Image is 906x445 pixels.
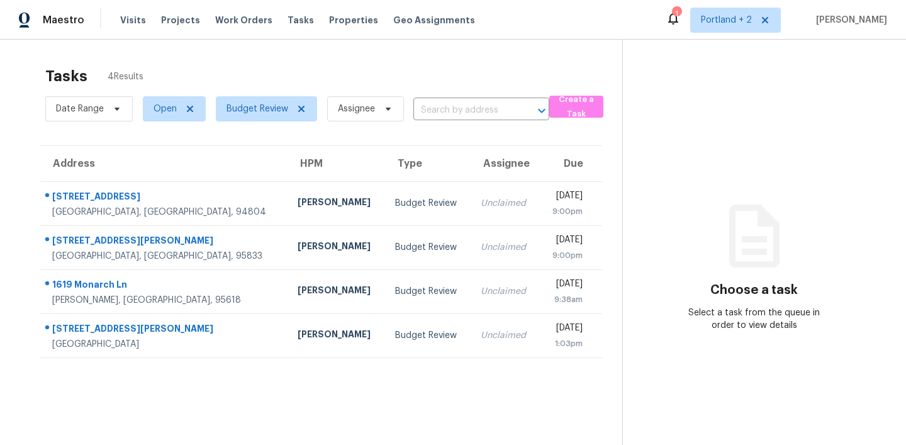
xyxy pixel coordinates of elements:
div: Unclaimed [481,197,529,210]
div: [PERSON_NAME] [298,240,375,256]
div: Budget Review [395,241,461,254]
div: 9:00pm [549,249,583,262]
div: Unclaimed [481,285,529,298]
button: Create a Task [549,96,603,118]
span: [PERSON_NAME] [811,14,887,26]
span: Projects [161,14,200,26]
div: [PERSON_NAME] [298,328,375,344]
div: [STREET_ADDRESS] [52,190,277,206]
div: [GEOGRAPHIC_DATA] [52,338,277,351]
span: Date Range [56,103,104,115]
span: 4 Results [108,70,143,83]
h3: Choose a task [710,284,798,296]
div: [STREET_ADDRESS][PERSON_NAME] [52,322,277,338]
div: 1619 Monarch Ln [52,278,277,294]
div: [PERSON_NAME] [298,196,375,211]
div: Unclaimed [481,329,529,342]
th: Address [40,146,288,181]
div: [DATE] [549,322,583,337]
span: Work Orders [215,14,272,26]
div: Budget Review [395,285,461,298]
th: HPM [288,146,385,181]
span: Open [154,103,177,115]
span: Create a Task [556,93,597,121]
div: 9:38am [549,293,583,306]
h2: Tasks [45,70,87,82]
span: Tasks [288,16,314,25]
div: 1:03pm [549,337,583,350]
button: Open [533,102,551,120]
span: Portland + 2 [701,14,752,26]
span: Geo Assignments [393,14,475,26]
div: [DATE] [549,234,583,249]
div: Select a task from the queue in order to view details [688,307,820,332]
div: [PERSON_NAME], [GEOGRAPHIC_DATA], 95618 [52,294,277,307]
span: Visits [120,14,146,26]
div: Budget Review [395,197,461,210]
div: [PERSON_NAME] [298,284,375,300]
div: 1 [672,8,681,20]
th: Type [385,146,471,181]
span: Maestro [43,14,84,26]
div: [DATE] [549,189,583,205]
span: Properties [329,14,378,26]
div: 9:00pm [549,205,583,218]
span: Assignee [338,103,375,115]
span: Budget Review [226,103,288,115]
div: [DATE] [549,278,583,293]
th: Due [539,146,602,181]
input: Search by address [413,101,514,120]
div: Budget Review [395,329,461,342]
div: [STREET_ADDRESS][PERSON_NAME] [52,234,277,250]
div: [GEOGRAPHIC_DATA], [GEOGRAPHIC_DATA], 94804 [52,206,277,218]
th: Assignee [471,146,539,181]
div: [GEOGRAPHIC_DATA], [GEOGRAPHIC_DATA], 95833 [52,250,277,262]
div: Unclaimed [481,241,529,254]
